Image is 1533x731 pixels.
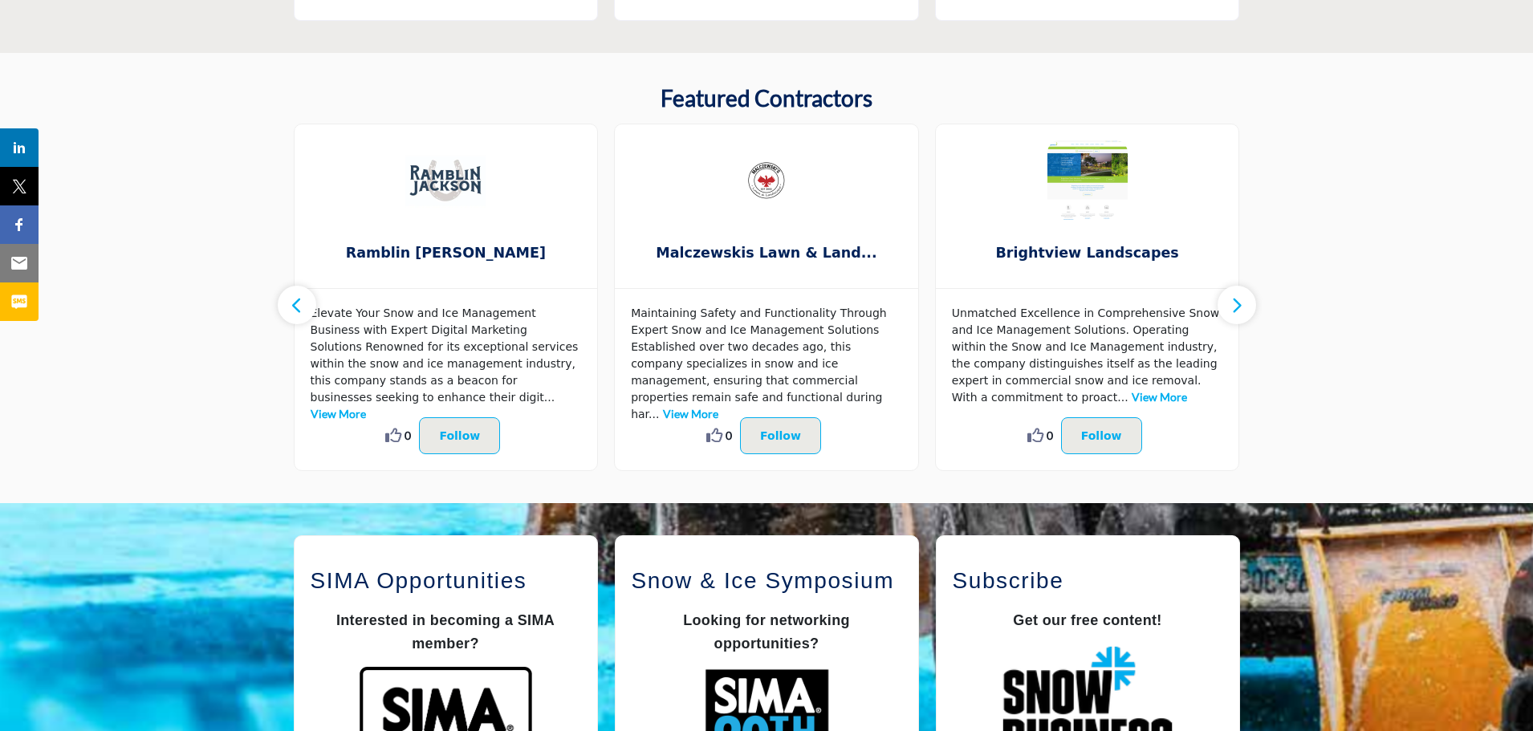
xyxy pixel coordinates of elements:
[439,426,480,445] p: Follow
[631,305,902,423] p: Maintaining Safety and Functionality Through Expert Snow and Ice Management Solutions Established...
[740,417,821,454] button: Follow
[639,242,894,263] span: Malczewskis Lawn & Land...
[1047,140,1128,221] img: Brightview Landscapes
[952,305,1223,406] p: Unmatched Excellence in Comprehensive Snow and Ice Management Solutions. Operating within the Sno...
[405,140,486,221] img: Ramblin Jackson
[960,242,1215,263] span: Brightview Landscapes
[419,417,500,454] button: Follow
[615,232,918,274] a: Malczewskis Lawn & Land...
[1117,391,1128,404] span: ...
[663,407,718,420] a: View More
[1132,390,1187,404] a: View More
[726,427,732,444] span: 0
[661,85,872,112] h2: Featured Contractors
[649,408,659,420] span: ...
[1081,426,1122,445] p: Follow
[683,612,850,652] strong: Looking for networking opportunities?
[960,232,1215,274] b: Brightview Landscapes
[760,426,801,445] p: Follow
[319,242,574,263] span: Ramblin [PERSON_NAME]
[1061,417,1142,454] button: Follow
[311,564,581,598] h2: SIMA Opportunities
[336,612,555,652] span: Interested in becoming a SIMA member?
[295,232,598,274] a: Ramblin [PERSON_NAME]
[405,427,411,444] span: 0
[639,232,894,274] b: Malczewskis Lawn & Landscape
[311,305,582,423] p: Elevate Your Snow and Ice Management Business with Expert Digital Marketing Solutions Renowned fo...
[319,232,574,274] b: Ramblin Jackson
[544,391,555,404] span: ...
[936,232,1239,274] a: Brightview Landscapes
[311,407,366,420] a: View More
[953,564,1223,598] h2: Subscribe
[632,564,902,598] h2: Snow & Ice Symposium
[726,140,807,221] img: Malczewskis Lawn & Landscape
[1047,427,1053,444] span: 0
[1013,612,1161,628] strong: Get our free content!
